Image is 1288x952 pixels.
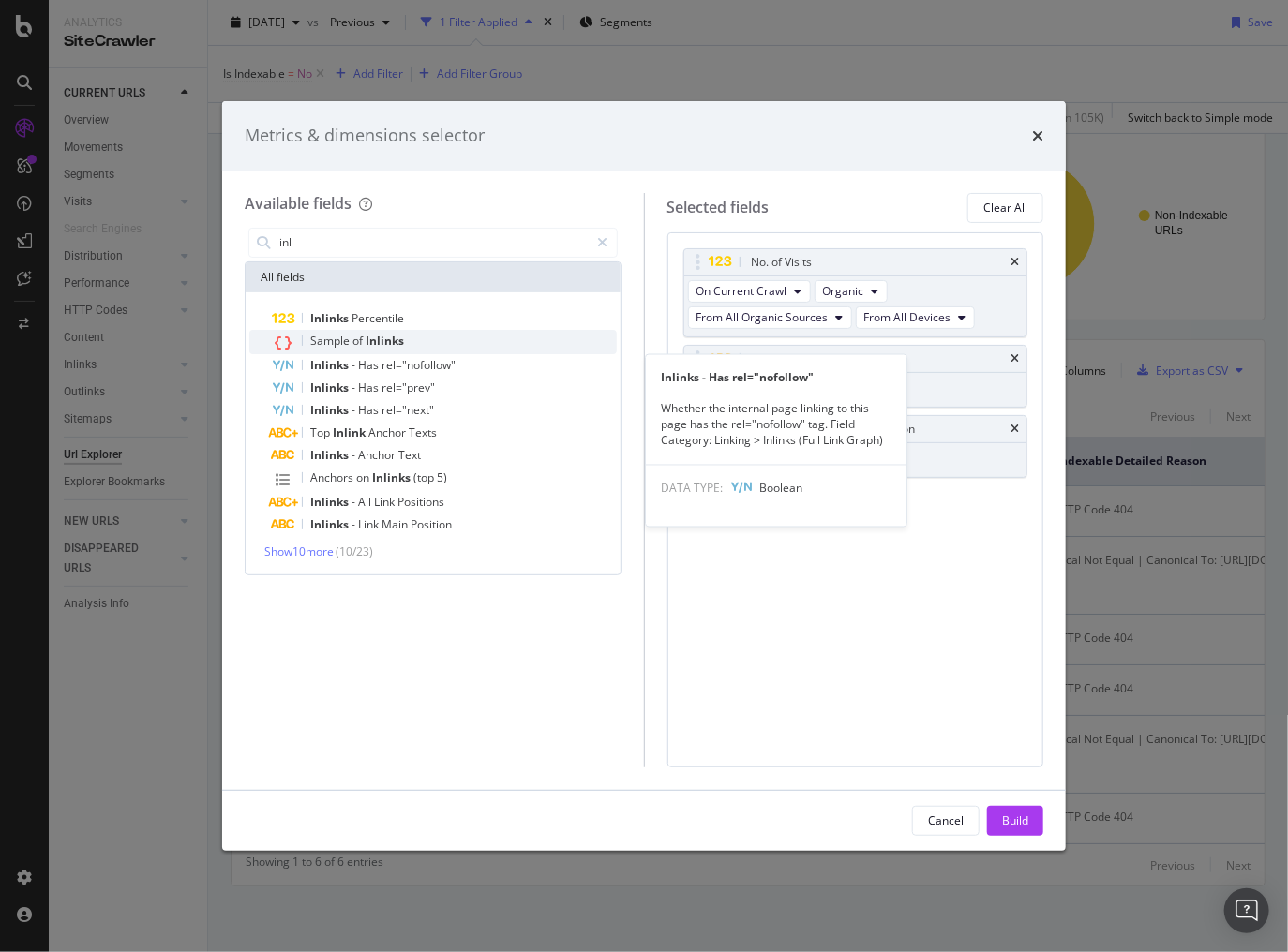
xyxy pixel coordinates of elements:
[358,447,398,463] span: Anchor
[310,494,352,510] span: Inlinks
[310,402,352,418] span: Inlinks
[928,812,964,828] div: Cancel
[352,333,366,349] span: of
[815,280,888,303] button: Organic
[382,379,435,395] span: rel="prev"
[310,310,352,326] span: Inlinks
[1032,124,1043,148] div: times
[1224,888,1269,933] div: Open Intercom Messenger
[310,424,333,440] span: Top
[437,469,447,485] span: 5)
[864,309,951,325] span: From All Devices
[358,516,382,532] span: Link
[352,447,358,463] span: -
[245,193,352,214] div: Available fields
[358,494,374,510] span: All
[358,357,382,373] span: Has
[368,424,409,440] span: Anchor
[372,469,413,485] span: Inlinks
[310,516,352,532] span: Inlinks
[352,402,358,418] span: -
[696,309,829,325] span: From All Organic Sources
[352,357,358,373] span: -
[398,447,421,463] span: Text
[983,200,1027,216] div: Clear All
[382,516,411,532] span: Main
[245,124,485,148] div: Metrics & dimensions selector
[688,280,811,303] button: On Current Crawl
[352,310,404,326] span: Percentile
[310,447,352,463] span: Inlinks
[310,357,352,373] span: Inlinks
[683,345,1028,408] div: Non-Indexable Main ReasontimesOn Current Crawl
[413,469,437,485] span: (top
[696,283,787,299] span: On Current Crawl
[411,516,452,532] span: Position
[667,197,770,218] div: Selected fields
[1011,353,1019,364] div: times
[358,379,382,395] span: Has
[856,306,975,329] button: From All Devices
[382,357,456,373] span: rel="nofollow"
[1011,424,1019,435] div: times
[246,262,621,292] div: All fields
[264,543,334,559] span: Show 10 more
[683,248,1028,337] div: No. of VisitstimesOn Current CrawlOrganicFrom All Organic SourcesFrom All Devices
[752,350,898,368] div: Non-Indexable Main Reason
[1011,257,1019,268] div: times
[1002,812,1028,828] div: Build
[352,516,358,532] span: -
[352,494,358,510] span: -
[277,229,590,257] input: Search by field name
[336,543,373,559] span: ( 10 / 23 )
[382,402,434,418] span: rel="next"
[987,806,1043,836] button: Build
[222,101,1066,851] div: modal
[967,193,1043,223] button: Clear All
[912,806,980,836] button: Cancel
[310,469,356,485] span: Anchors
[397,494,444,510] span: Positions
[358,402,382,418] span: Has
[366,333,404,349] span: Inlinks
[333,424,368,440] span: Inlink
[310,333,352,349] span: Sample
[646,370,906,386] div: Inlinks - Has rel="nofollow"
[646,401,906,449] div: Whether the internal page linking to this page has the rel="nofollow" tag. Field Category: Linkin...
[752,253,813,272] div: No. of Visits
[356,469,372,485] span: on
[374,494,397,510] span: Link
[310,379,352,395] span: Inlinks
[661,480,723,496] span: DATA TYPE:
[688,306,852,329] button: From All Organic Sources
[823,283,864,299] span: Organic
[409,424,437,440] span: Texts
[352,379,358,395] span: -
[759,480,802,496] span: Boolean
